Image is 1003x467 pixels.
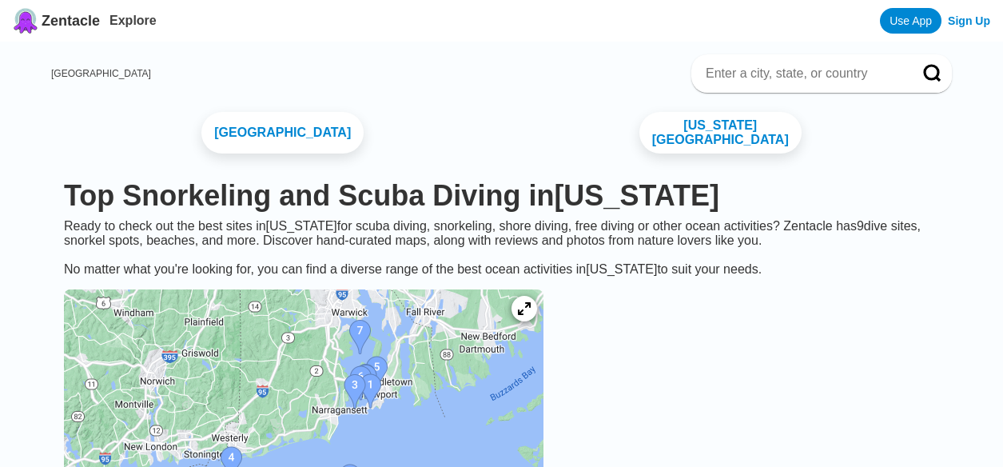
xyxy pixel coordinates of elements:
[201,112,364,154] a: [GEOGRAPHIC_DATA]
[13,8,38,34] img: Zentacle logo
[64,179,939,213] h1: Top Snorkeling and Scuba Diving in [US_STATE]
[42,13,100,30] span: Zentacle
[704,66,901,82] input: Enter a city, state, or country
[109,14,157,27] a: Explore
[880,8,941,34] a: Use App
[639,112,802,154] a: [US_STATE][GEOGRAPHIC_DATA]
[13,8,100,34] a: Zentacle logoZentacle
[51,219,952,277] div: Ready to check out the best sites in [US_STATE] for scuba diving, snorkeling, shore diving, free ...
[51,68,151,79] a: [GEOGRAPHIC_DATA]
[948,14,990,27] a: Sign Up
